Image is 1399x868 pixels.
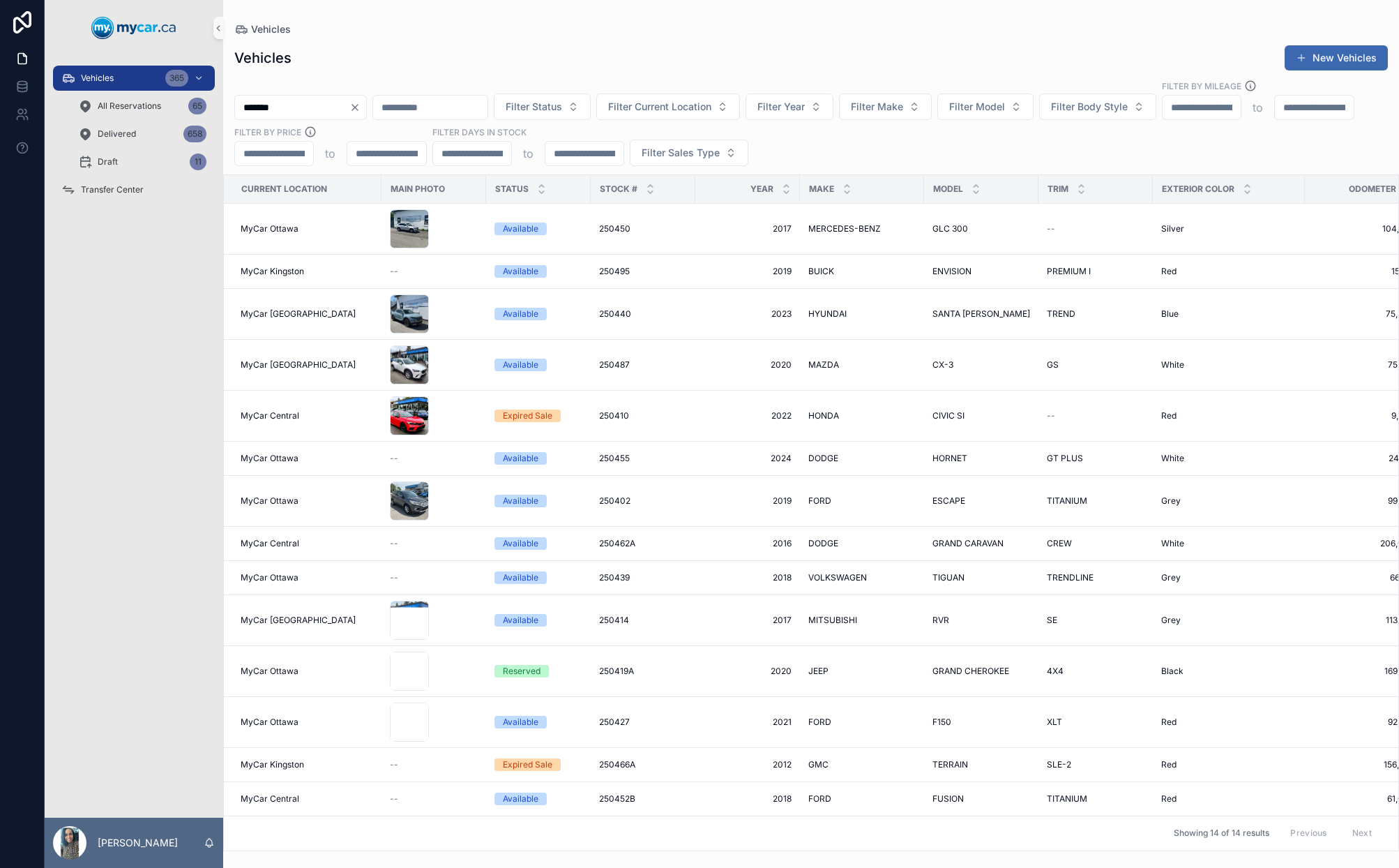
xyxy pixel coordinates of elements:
span: 250452B [599,793,635,805]
a: MyCar [GEOGRAPHIC_DATA] [241,359,373,371]
span: MyCar Central [241,793,299,805]
span: FORD [808,717,831,728]
span: 250402 [599,495,630,507]
span: Vehicles [81,73,114,84]
span: 250410 [599,410,629,421]
span: Red [1161,410,1177,421]
a: SLE-2 [1047,759,1144,770]
a: 250450 [599,223,687,234]
a: XLT [1047,717,1144,728]
button: Select Button [596,93,740,120]
div: Expired Sale [503,758,552,771]
a: HYUNDAI [808,308,916,320]
a: TITANIUM [1047,793,1144,805]
span: MITSUBISHI [808,615,857,626]
span: 250450 [599,223,630,234]
div: Available [503,571,538,584]
span: Grey [1161,615,1181,626]
a: 2018 [704,793,792,805]
span: TITANIUM [1047,495,1087,507]
span: MyCar Kingston [241,266,304,277]
div: Available [503,308,538,320]
a: 2012 [704,759,792,770]
a: GS [1047,359,1144,371]
a: MyCar Ottawa [241,666,373,677]
a: GLC 300 [932,223,1030,234]
span: ESCAPE [932,495,965,507]
span: HONDA [808,410,839,421]
div: Available [503,452,538,465]
span: Black [1161,666,1184,677]
span: Filter Current Location [608,100,711,114]
span: GMC [808,759,829,770]
a: 250427 [599,717,687,728]
span: 250439 [599,572,630,583]
a: GRAND CARAVAN [932,538,1030,549]
span: TITANIUM [1047,793,1087,805]
a: CX-3 [932,359,1030,371]
span: Red [1161,759,1177,770]
img: App logo [91,17,176,39]
a: F150 [932,717,1030,728]
a: MyCar Ottawa [241,495,373,507]
span: Red [1161,717,1177,728]
a: RVR [932,615,1030,626]
a: 2017 [704,223,792,234]
span: FORD [808,793,831,805]
a: TITANIUM [1047,495,1144,507]
span: MyCar [GEOGRAPHIC_DATA] [241,308,356,320]
span: -- [1047,410,1055,421]
span: 250487 [599,359,630,371]
a: DODGE [808,453,916,464]
a: GRAND CHEROKEE [932,666,1030,677]
a: CREW [1047,538,1144,549]
button: Select Button [1039,93,1156,120]
a: Available [494,793,582,805]
div: scrollable content [45,56,223,220]
a: TREND [1047,308,1144,320]
span: GLC 300 [932,223,968,234]
a: -- [390,793,478,805]
span: TREND [1047,308,1075,320]
span: Filter Year [757,100,805,114]
a: Draft11 [70,149,215,174]
a: ESCAPE [932,495,1030,507]
span: Vehicles [251,22,291,36]
span: 250440 [599,308,631,320]
span: FUSION [932,793,964,805]
span: SANTA [PERSON_NAME] [932,308,1030,320]
span: MyCar Ottawa [241,572,298,583]
span: XLT [1047,717,1062,728]
span: MyCar Ottawa [241,495,298,507]
a: 250410 [599,410,687,421]
span: 250414 [599,615,629,626]
a: MyCar [GEOGRAPHIC_DATA] [241,308,373,320]
span: 2020 [704,359,792,371]
a: Grey [1161,495,1296,507]
a: 2016 [704,538,792,549]
a: White [1161,359,1296,371]
a: 250440 [599,308,687,320]
div: Available [503,793,538,805]
label: Filter Days In Stock [432,126,527,138]
a: 2022 [704,410,792,421]
a: 250414 [599,615,687,626]
span: MyCar [GEOGRAPHIC_DATA] [241,615,356,626]
a: SE [1047,615,1144,626]
span: GT PLUS [1047,453,1083,464]
a: MAZDA [808,359,916,371]
div: Reserved [503,665,540,678]
a: GMC [808,759,916,770]
a: -- [390,538,478,549]
span: 2021 [704,717,792,728]
span: -- [390,266,398,277]
span: GRAND CHEROKEE [932,666,1009,677]
span: Draft [98,156,118,167]
span: -- [390,453,398,464]
span: 250419A [599,666,634,677]
span: Grey [1161,572,1181,583]
a: Red [1161,266,1296,277]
